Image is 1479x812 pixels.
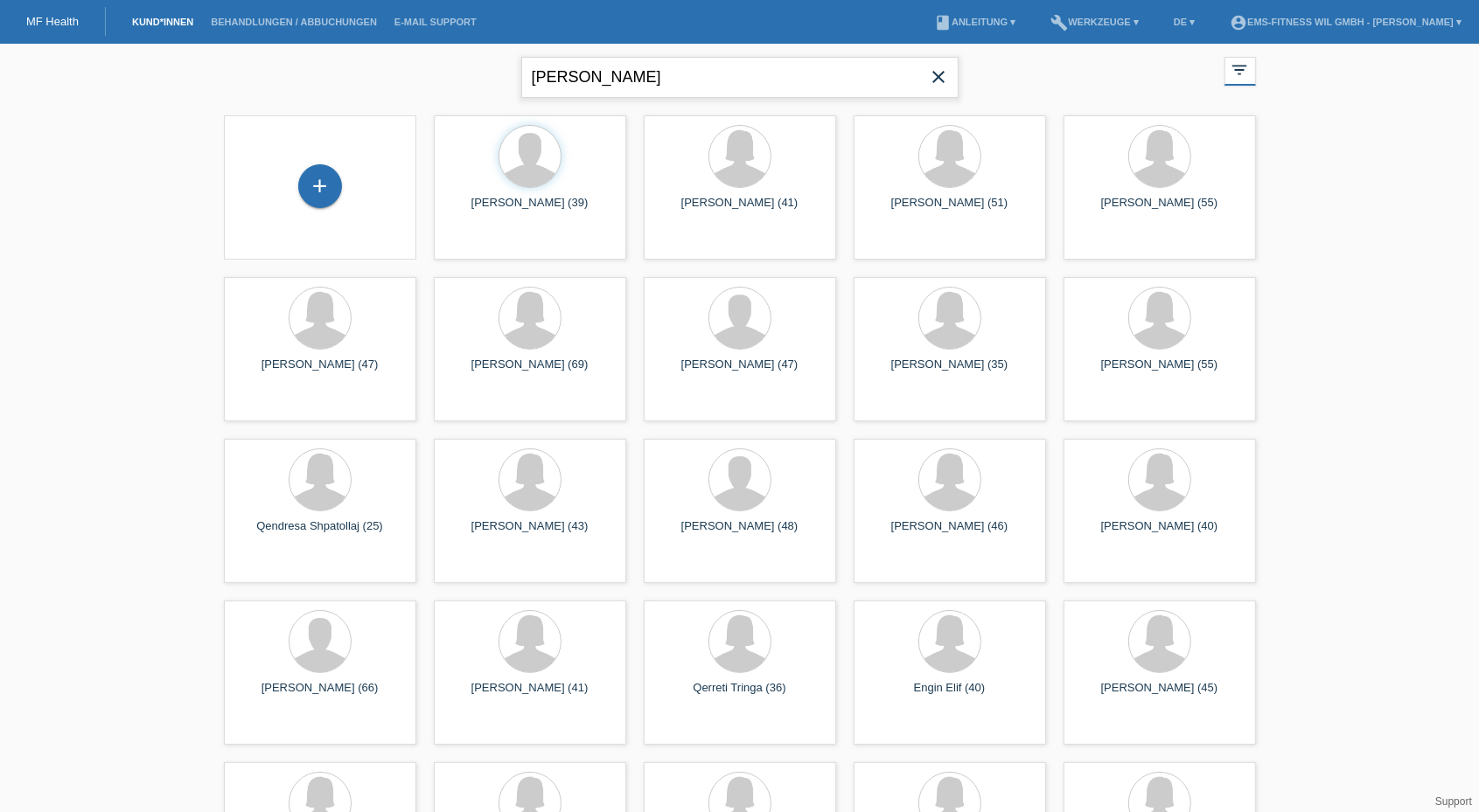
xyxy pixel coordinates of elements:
div: [PERSON_NAME] (66) [238,681,402,709]
div: [PERSON_NAME] (47) [238,357,402,385]
a: account_circleEMS-Fitness Wil GmbH - [PERSON_NAME] ▾ [1221,17,1470,27]
a: MF Health [26,15,79,28]
div: [PERSON_NAME] (43) [448,519,612,547]
a: Support [1435,795,1472,808]
div: [PERSON_NAME] (51) [868,196,1032,224]
div: [PERSON_NAME] (46) [868,519,1032,547]
div: [PERSON_NAME] (45) [1078,681,1242,709]
i: filter_list [1231,60,1250,80]
a: Kund*innen [123,17,202,27]
div: [PERSON_NAME] (69) [448,357,612,385]
div: Engin Elif (40) [868,681,1032,709]
div: [PERSON_NAME] (47) [658,357,822,385]
div: [PERSON_NAME] (39) [448,196,612,224]
input: Suche... [521,57,959,98]
a: Behandlungen / Abbuchungen [202,17,386,27]
div: [PERSON_NAME] (40) [1078,519,1242,547]
div: [PERSON_NAME] (55) [1078,196,1242,224]
div: Qerreti Tringa (36) [658,681,822,709]
div: [PERSON_NAME] (35) [868,357,1032,385]
a: E-Mail Support [386,17,485,27]
a: DE ▾ [1165,17,1203,27]
div: [PERSON_NAME] (41) [448,681,612,709]
a: buildWerkzeuge ▾ [1042,17,1148,27]
i: build [1050,14,1068,31]
i: book [934,14,952,31]
i: account_circle [1230,14,1247,31]
a: bookAnleitung ▾ [925,17,1024,27]
div: [PERSON_NAME] (55) [1078,357,1242,385]
div: Kund*in hinzufügen [299,171,341,201]
i: close [929,66,950,87]
div: [PERSON_NAME] (41) [658,196,822,224]
div: [PERSON_NAME] (48) [658,519,822,547]
div: Qendresa Shpatollaj (25) [238,519,402,547]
